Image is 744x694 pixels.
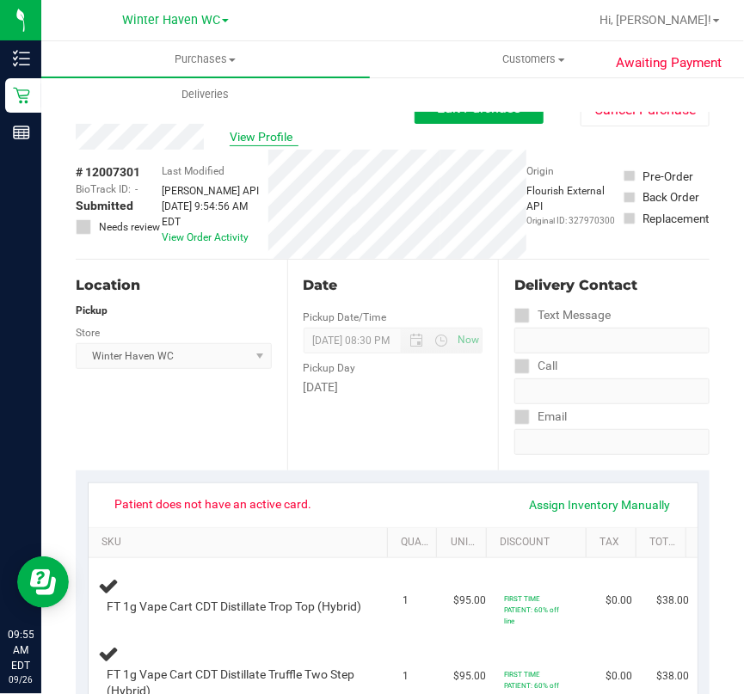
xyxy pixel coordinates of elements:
span: FT 1g Vape Cart CDT Distillate Trop Top (Hybrid) [108,599,362,615]
span: FIRST TIME PATIENT: 60% off line [505,594,560,625]
inline-svg: Inventory [13,50,30,67]
span: Deliveries [158,87,252,102]
span: Winter Haven WC [122,13,220,28]
span: View Profile [230,128,298,146]
strong: Pickup [76,304,108,316]
inline-svg: Reports [13,124,30,141]
span: $95.00 [454,668,487,685]
div: Location [76,275,272,296]
span: Hi, [PERSON_NAME]! [600,13,711,27]
span: Needs review [99,219,160,235]
a: Discount [501,536,580,550]
input: Format: (999) 999-9999 [514,378,710,404]
div: [DATE] [304,378,483,396]
div: Flourish External API [526,183,624,227]
span: $38.00 [657,668,690,685]
div: Delivery Contact [514,275,710,296]
span: - [135,181,138,197]
a: View Order Activity [162,231,249,243]
span: 1 [403,668,409,685]
a: Total [649,536,679,550]
p: 09:55 AM EDT [8,627,34,673]
label: Call [514,353,557,378]
p: Original ID: 327970300 [526,214,624,227]
span: Patient does not have an active card. [104,490,323,518]
label: Origin [526,163,554,179]
span: $0.00 [606,593,633,609]
span: Purchases [41,52,370,67]
span: Customers [371,52,698,67]
span: $0.00 [606,668,633,685]
div: Replacement [643,210,710,227]
a: SKU [101,536,380,550]
a: Assign Inventory Manually [519,490,682,519]
span: $95.00 [454,593,487,609]
div: Pre-Order [643,168,694,185]
label: Email [514,404,567,429]
span: 1 [403,593,409,609]
a: Customers [370,41,698,77]
a: Quantity [401,536,430,550]
span: $38.00 [657,593,690,609]
label: Text Message [514,303,611,328]
label: Last Modified [162,163,224,179]
p: 09/26 [8,673,34,686]
a: Purchases [41,41,370,77]
div: Date [304,275,483,296]
iframe: Resource center [17,556,69,608]
label: Store [76,325,100,341]
label: Pickup Date/Time [304,310,387,325]
span: Awaiting Payment [616,53,722,73]
label: Pickup Day [304,360,356,376]
input: Format: (999) 999-9999 [514,328,710,353]
span: # 12007301 [76,163,140,181]
div: [PERSON_NAME] API [162,183,268,199]
a: Unit Price [451,536,480,550]
a: Tax [600,536,629,550]
span: BioTrack ID: [76,181,131,197]
a: Deliveries [41,77,370,113]
div: [DATE] 9:54:56 AM EDT [162,199,268,230]
inline-svg: Retail [13,87,30,104]
div: Back Order [643,188,700,206]
span: Submitted [76,197,133,215]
